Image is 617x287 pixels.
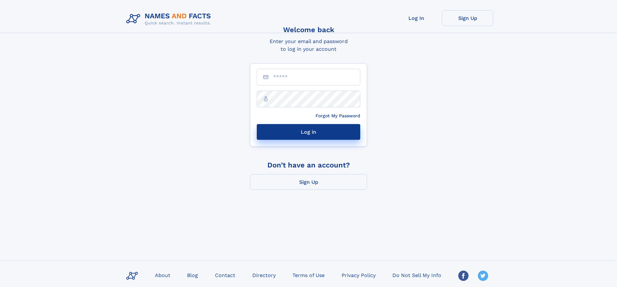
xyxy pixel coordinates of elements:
[257,124,360,140] button: Log in
[299,176,318,188] div: Sign Up
[250,161,367,169] div: Don’t have an account?
[316,112,360,120] a: Forgot My Password
[442,10,493,26] a: Sign Up
[390,10,442,26] a: Log In
[458,271,469,281] img: Facebook
[250,38,367,53] div: Enter your email and password to log in your account
[339,270,378,280] a: Privacy Policy
[290,270,327,280] a: Terms of Use
[124,10,216,28] img: Logo Names and Facts
[390,270,444,280] a: Do Not Sell My Info
[250,174,367,190] a: Sign Up
[212,270,238,280] a: Contact
[250,270,278,280] a: Directory
[478,271,488,281] img: Twitter
[152,270,173,280] a: About
[184,270,201,280] a: Blog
